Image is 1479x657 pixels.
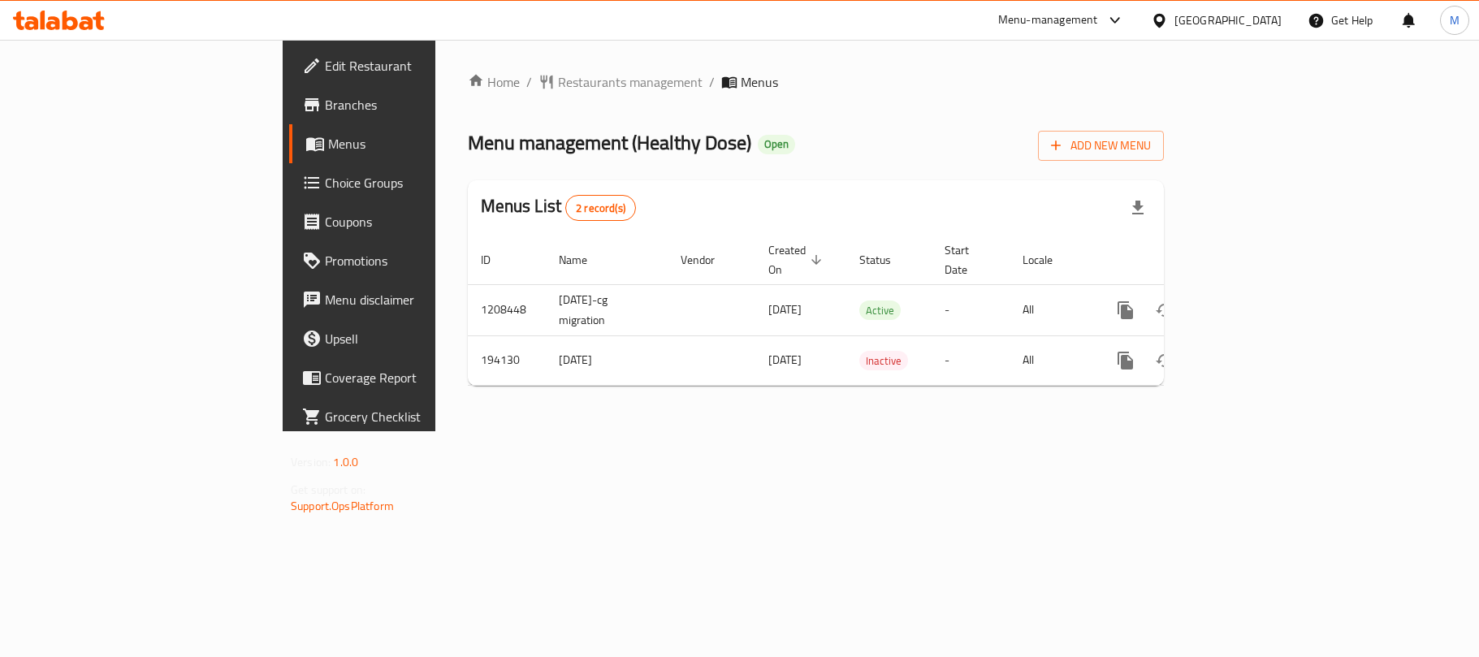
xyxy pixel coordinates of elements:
[481,250,512,270] span: ID
[859,301,901,320] span: Active
[932,284,1010,335] td: -
[565,195,636,221] div: Total records count
[559,250,608,270] span: Name
[328,134,517,153] span: Menus
[859,250,912,270] span: Status
[289,280,530,319] a: Menu disclaimer
[1145,291,1184,330] button: Change Status
[289,202,530,241] a: Coupons
[289,397,530,436] a: Grocery Checklist
[333,452,358,473] span: 1.0.0
[859,351,908,370] div: Inactive
[468,236,1275,386] table: enhanced table
[1093,236,1275,285] th: Actions
[741,72,778,92] span: Menus
[291,495,394,517] a: Support.OpsPlatform
[1106,341,1145,380] button: more
[538,72,703,92] a: Restaurants management
[758,137,795,151] span: Open
[289,85,530,124] a: Branches
[546,284,668,335] td: [DATE]-cg migration
[998,11,1098,30] div: Menu-management
[325,329,517,348] span: Upsell
[768,299,802,320] span: [DATE]
[546,335,668,385] td: [DATE]
[289,358,530,397] a: Coverage Report
[1106,291,1145,330] button: more
[768,240,827,279] span: Created On
[945,240,990,279] span: Start Date
[1010,284,1093,335] td: All
[566,201,635,216] span: 2 record(s)
[325,95,517,115] span: Branches
[291,452,331,473] span: Version:
[291,479,365,500] span: Get support on:
[289,124,530,163] a: Menus
[681,250,736,270] span: Vendor
[289,163,530,202] a: Choice Groups
[289,319,530,358] a: Upsell
[758,135,795,154] div: Open
[481,194,636,221] h2: Menus List
[932,335,1010,385] td: -
[859,352,908,370] span: Inactive
[325,290,517,309] span: Menu disclaimer
[468,124,751,161] span: Menu management ( Healthy Dose )
[325,56,517,76] span: Edit Restaurant
[1051,136,1151,156] span: Add New Menu
[768,349,802,370] span: [DATE]
[289,46,530,85] a: Edit Restaurant
[1118,188,1157,227] div: Export file
[1450,11,1460,29] span: M
[1010,335,1093,385] td: All
[468,72,1164,92] nav: breadcrumb
[325,251,517,270] span: Promotions
[289,241,530,280] a: Promotions
[1023,250,1074,270] span: Locale
[1174,11,1282,29] div: [GEOGRAPHIC_DATA]
[325,407,517,426] span: Grocery Checklist
[1038,131,1164,161] button: Add New Menu
[325,173,517,192] span: Choice Groups
[325,212,517,231] span: Coupons
[325,368,517,387] span: Coverage Report
[709,72,715,92] li: /
[558,72,703,92] span: Restaurants management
